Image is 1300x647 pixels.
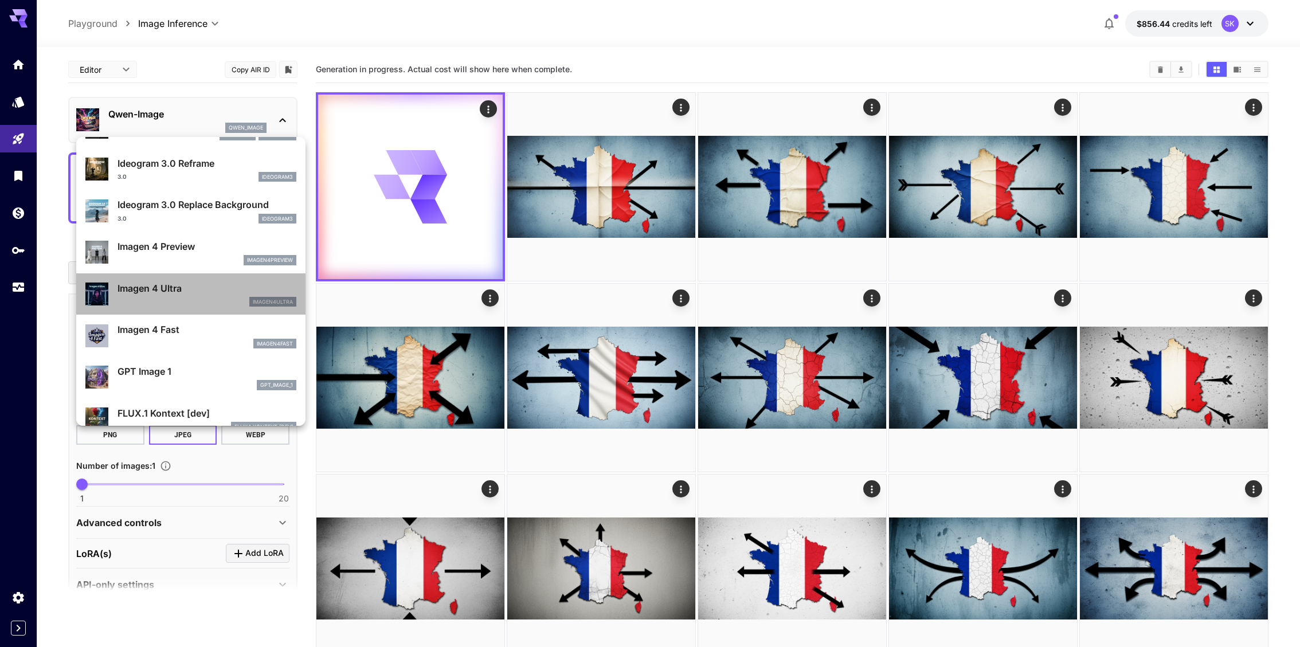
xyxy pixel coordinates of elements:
p: Imagen 4 Ultra [118,281,296,295]
p: FLUX.1 Kontext [dev] [118,406,296,420]
p: gpt_image_1 [260,381,293,389]
div: Imagen 4 Fastimagen4fast [85,318,296,353]
p: ideogram3 [262,215,293,223]
p: imagen4ultra [253,298,293,306]
p: Imagen 4 Fast [118,323,296,336]
p: Ideogram 3.0 Reframe [118,156,296,170]
p: ideogram3 [262,173,293,181]
div: GPT Image 1gpt_image_1 [85,360,296,395]
div: Ideogram 3.0 Reframe3.0ideogram3 [85,152,296,187]
p: FLUX.1 Kontext [dev] [234,423,293,431]
div: FLUX.1 Kontext [dev]FLUX.1 Kontext [dev] [85,402,296,437]
p: GPT Image 1 [118,364,296,378]
div: Ideogram 3.0 Replace Background3.0ideogram3 [85,193,296,228]
p: Imagen 4 Preview [118,240,296,253]
p: 3.0 [118,172,127,181]
div: Imagen 4 Previewimagen4preview [85,235,296,270]
p: Ideogram 3.0 Replace Background [118,198,296,211]
p: imagen4preview [247,256,293,264]
div: Imagen 4 Ultraimagen4ultra [85,277,296,312]
p: imagen4fast [257,340,293,348]
p: 3.0 [118,214,127,223]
